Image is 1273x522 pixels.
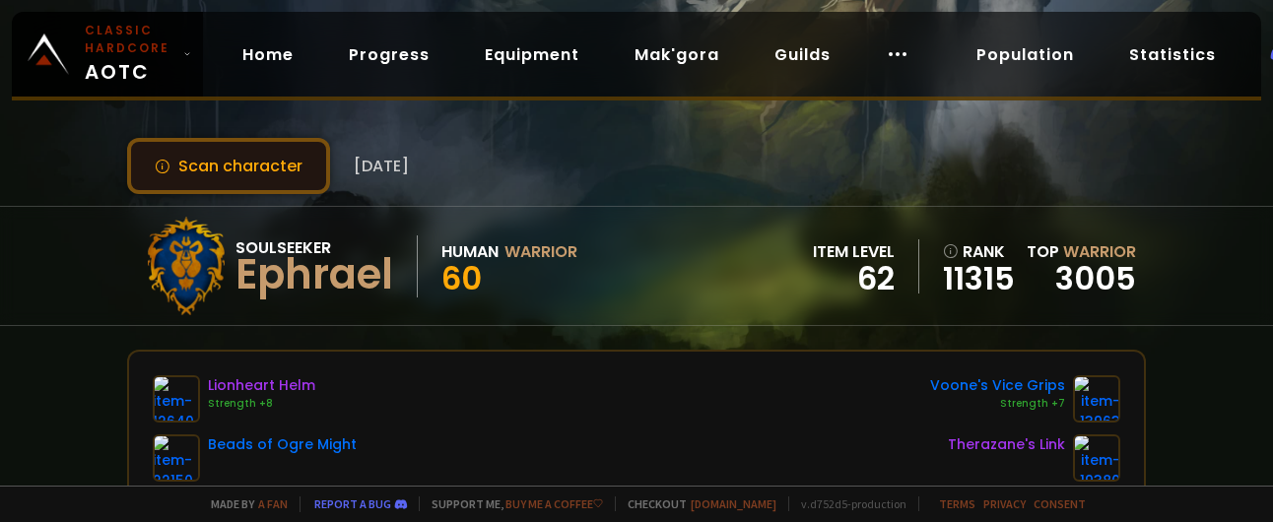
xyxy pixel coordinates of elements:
button: Scan character [127,138,330,194]
div: 62 [813,264,895,294]
img: item-13963 [1073,375,1120,423]
a: [DOMAIN_NAME] [691,496,776,511]
a: Home [227,34,309,75]
span: 60 [441,256,482,300]
span: Warrior [1063,240,1136,263]
a: Guilds [759,34,846,75]
small: Classic Hardcore [85,22,175,57]
div: rank [943,239,1015,264]
a: 11315 [943,264,1015,294]
div: Ephrael [235,260,393,290]
img: item-19380 [1073,434,1120,482]
span: AOTC [85,22,175,87]
a: Privacy [983,496,1026,511]
div: Strength +8 [208,396,315,412]
a: Progress [333,34,445,75]
a: Report a bug [314,496,391,511]
span: Checkout [615,496,776,511]
div: Therazane's Link [948,434,1065,455]
a: Classic HardcoreAOTC [12,12,203,97]
div: Top [1027,239,1136,264]
a: Statistics [1113,34,1232,75]
a: 3005 [1055,256,1136,300]
div: Voone's Vice Grips [930,375,1065,396]
div: Soulseeker [235,235,393,260]
div: item level [813,239,895,264]
a: a fan [258,496,288,511]
span: Support me, [419,496,603,511]
a: Consent [1034,496,1086,511]
div: Beads of Ogre Might [208,434,357,455]
span: v. d752d5 - production [788,496,906,511]
a: Equipment [469,34,595,75]
div: Strength +7 [930,396,1065,412]
div: Warrior [504,239,577,264]
a: Terms [939,496,975,511]
img: item-22150 [153,434,200,482]
a: Buy me a coffee [505,496,603,511]
div: Lionheart Helm [208,375,315,396]
span: Made by [199,496,288,511]
div: Human [441,239,499,264]
span: [DATE] [354,154,409,178]
a: Population [961,34,1090,75]
a: Mak'gora [619,34,735,75]
img: item-12640 [153,375,200,423]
